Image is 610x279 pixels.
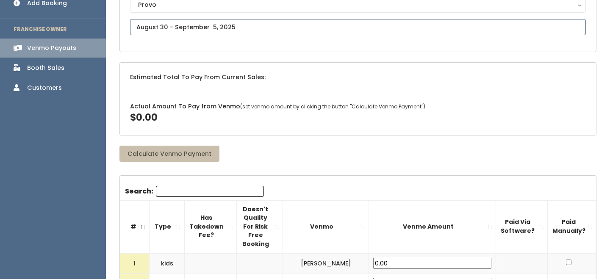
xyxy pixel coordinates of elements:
th: Paid Manually?: activate to sort column ascending [548,200,596,253]
div: Venmo Payouts [27,44,76,52]
td: kids [150,253,185,273]
div: Customers [27,83,62,92]
label: Search: [125,186,264,197]
th: Venmo Amount: activate to sort column ascending [369,200,496,253]
input: August 30 - September 5, 2025 [130,19,586,35]
span: (set venmo amount by clicking the button "Calculate Venmo Payment") [240,103,425,110]
th: Has Takedown Fee?: activate to sort column ascending [185,200,237,253]
th: Type: activate to sort column ascending [150,200,185,253]
th: Venmo: activate to sort column ascending [283,200,369,253]
div: Estimated Total To Pay From Current Sales: [120,63,596,92]
button: Calculate Venmo Payment [119,146,219,162]
span: $0.00 [130,111,158,124]
th: Paid Via Software?: activate to sort column ascending [496,200,548,253]
input: Search: [156,186,264,197]
td: 1 [120,253,150,273]
th: Doesn't Quality For Risk Free Booking : activate to sort column ascending [237,200,283,253]
div: Actual Amount To Pay from Venmo [120,92,596,135]
td: [PERSON_NAME] [283,253,369,273]
th: #: activate to sort column descending [120,200,150,253]
div: Booth Sales [27,64,64,72]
